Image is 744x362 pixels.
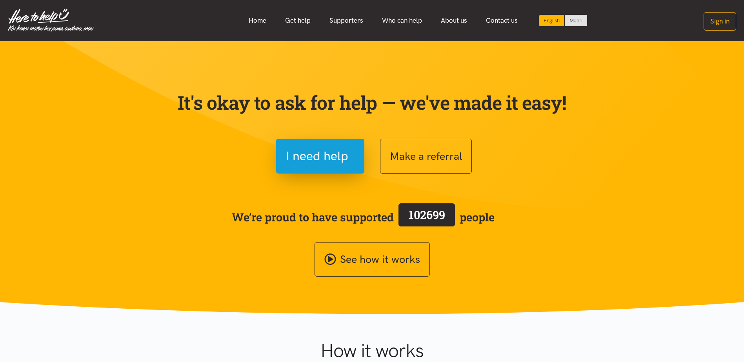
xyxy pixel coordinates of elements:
[8,9,94,32] img: Home
[477,12,527,29] a: Contact us
[431,12,477,29] a: About us
[704,12,736,31] button: Sign in
[320,12,373,29] a: Supporters
[315,242,430,277] a: See how it works
[394,202,460,232] a: 102699
[380,139,472,174] button: Make a referral
[239,12,276,29] a: Home
[286,146,348,166] span: I need help
[539,15,565,26] div: Current language
[373,12,431,29] a: Who can help
[409,207,445,222] span: 102699
[276,12,320,29] a: Get help
[539,15,588,26] div: Language toggle
[244,339,500,362] h1: How it works
[276,139,364,174] button: I need help
[176,91,568,114] p: It's okay to ask for help — we've made it easy!
[565,15,587,26] a: Switch to Te Reo Māori
[232,202,495,232] span: We’re proud to have supported people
